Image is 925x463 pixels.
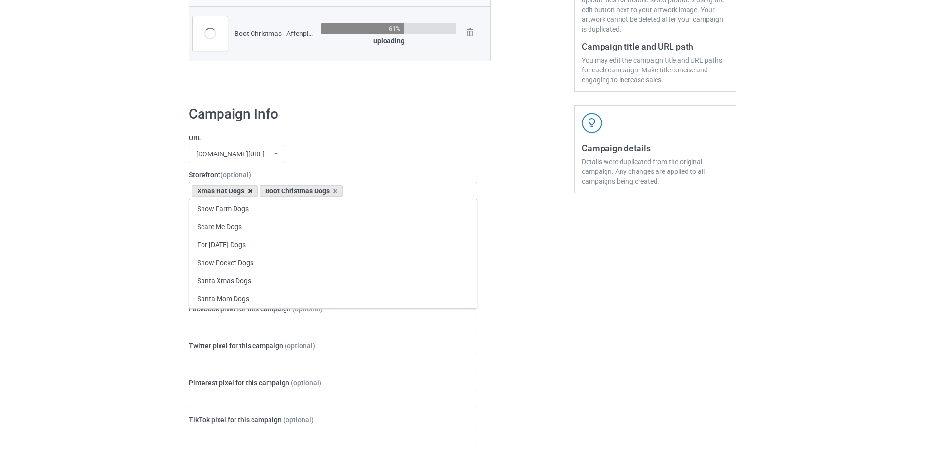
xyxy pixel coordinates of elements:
[291,379,321,387] span: (optional)
[189,341,477,351] label: Twitter pixel for this campaign
[235,29,315,38] div: Boot Christmas - Affenpinscher.png
[189,254,477,272] div: Snow Pocket Dogs
[582,142,729,154] h3: Campaign details
[196,151,265,157] div: [DOMAIN_NAME][URL]
[189,304,477,314] label: Facebook pixel for this campaign
[283,416,314,424] span: (optional)
[189,236,477,254] div: For [DATE] Dogs
[189,272,477,290] div: Santa Xmas Dogs
[189,308,477,326] div: Reindeer Horn Dogs
[189,133,477,143] label: URL
[189,170,477,180] label: Storefront
[189,218,477,236] div: Scare Me Dogs
[582,55,729,85] div: You may edit the campaign title and URL paths for each campaign. Make title concise and engaging ...
[220,171,251,179] span: (optional)
[292,305,323,313] span: (optional)
[463,26,477,39] img: svg+xml;base64,PD94bWwgdmVyc2lvbj0iMS4wIiBlbmNvZGluZz0iVVRGLTgiPz4KPHN2ZyB3aWR0aD0iMjhweCIgaGVpZ2...
[260,185,343,197] div: Boot Christmas Dogs
[189,105,477,123] h1: Campaign Info
[582,157,729,186] div: Details were duplicated from the original campaign. Any changes are applied to all campaigns bein...
[582,41,729,52] h3: Campaign title and URL path
[189,378,477,388] label: Pinterest pixel for this campaign
[192,185,258,197] div: Xmas Hat Dogs
[285,342,315,350] span: (optional)
[189,415,477,425] label: TikTok pixel for this campaign
[189,290,477,308] div: Santa Mom Dogs
[189,200,477,218] div: Snow Farm Dogs
[582,113,602,133] img: svg+xml;base64,PD94bWwgdmVyc2lvbj0iMS4wIiBlbmNvZGluZz0iVVRGLTgiPz4KPHN2ZyB3aWR0aD0iNDJweCIgaGVpZ2...
[321,36,456,46] div: uploading
[389,25,401,32] div: 61%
